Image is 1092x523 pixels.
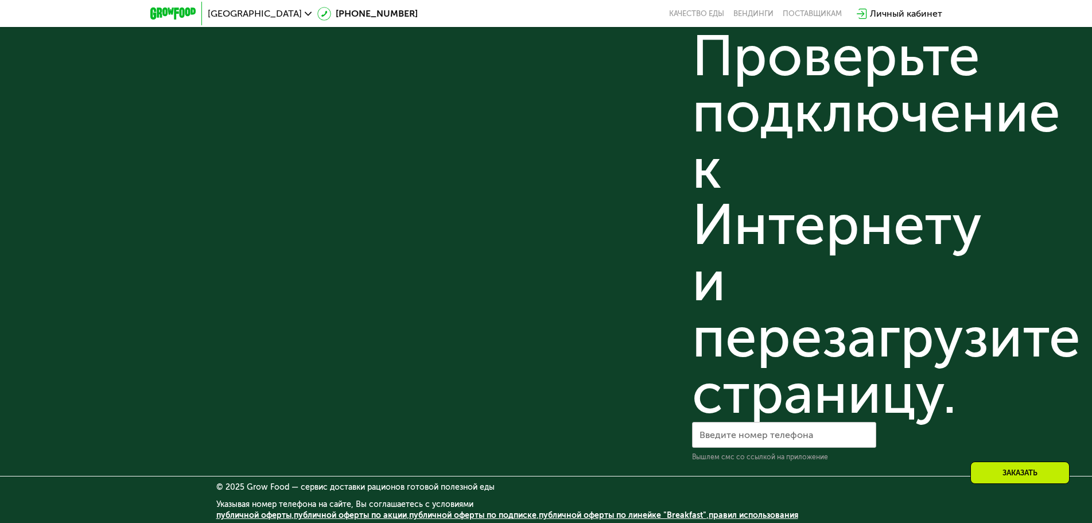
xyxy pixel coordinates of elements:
[733,9,774,18] a: Вендинги
[216,483,876,491] div: © 2025 Grow Food — сервис доставки рационов готовой полезной еды
[870,7,942,21] div: Личный кабинет
[699,432,813,438] label: Введите номер телефона
[317,7,418,21] a: [PHONE_NUMBER]
[783,9,842,18] div: поставщикам
[669,9,724,18] a: Качество еды
[216,510,292,520] a: публичной оферты
[970,462,1070,484] div: Заказать
[409,510,537,520] a: публичной оферты по подписке
[294,510,407,520] a: публичной оферты по акции
[692,452,876,462] div: Вышлем смс со ссылкой на приложение
[208,9,302,18] span: [GEOGRAPHIC_DATA]
[539,510,706,520] a: публичной оферты по линейке "Breakfast"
